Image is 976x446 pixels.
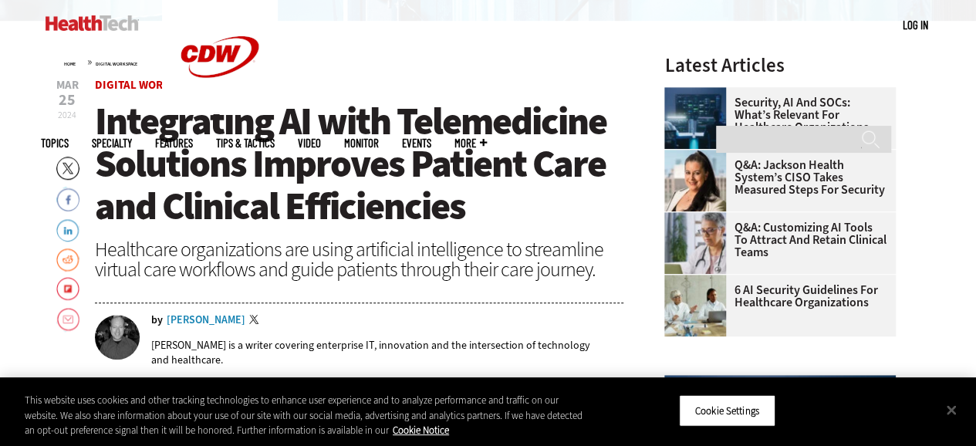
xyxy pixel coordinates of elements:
[934,393,968,427] button: Close
[402,137,431,149] a: Events
[162,102,278,118] a: CDW
[92,137,132,149] span: Specialty
[664,150,726,211] img: Connie Barrera
[216,137,275,149] a: Tips & Tactics
[664,275,726,336] img: Doctors meeting in the office
[664,221,887,258] a: Q&A: Customizing AI Tools To Attract and Retain Clinical Teams
[155,137,193,149] a: Features
[167,315,245,326] a: [PERSON_NAME]
[664,87,726,149] img: security team in high-tech computer room
[454,137,487,149] span: More
[95,239,624,279] div: Healthcare organizations are using artificial intelligence to streamline virtual care workflows a...
[664,212,734,225] a: doctor on laptop
[249,315,263,327] a: Twitter
[679,394,775,427] button: Cookie Settings
[151,338,624,367] p: [PERSON_NAME] is a writer covering enterprise IT, innovation and the intersection of technology a...
[664,159,887,196] a: Q&A: Jackson Health System’s CISO Takes Measured Steps for Security
[151,315,163,326] span: by
[46,15,139,31] img: Home
[903,18,928,32] a: Log in
[41,137,69,149] span: Topics
[664,150,734,162] a: Connie Barrera
[95,315,140,360] img: Brian Horowitz
[25,393,586,438] div: This website uses cookies and other tracking technologies to enhance user experience and to analy...
[664,275,734,287] a: Doctors meeting in the office
[903,17,928,33] div: User menu
[344,137,379,149] a: MonITor
[298,137,321,149] a: Video
[664,284,887,309] a: 6 AI Security Guidelines for Healthcare Organizations
[664,212,726,274] img: doctor on laptop
[393,424,449,437] a: More information about your privacy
